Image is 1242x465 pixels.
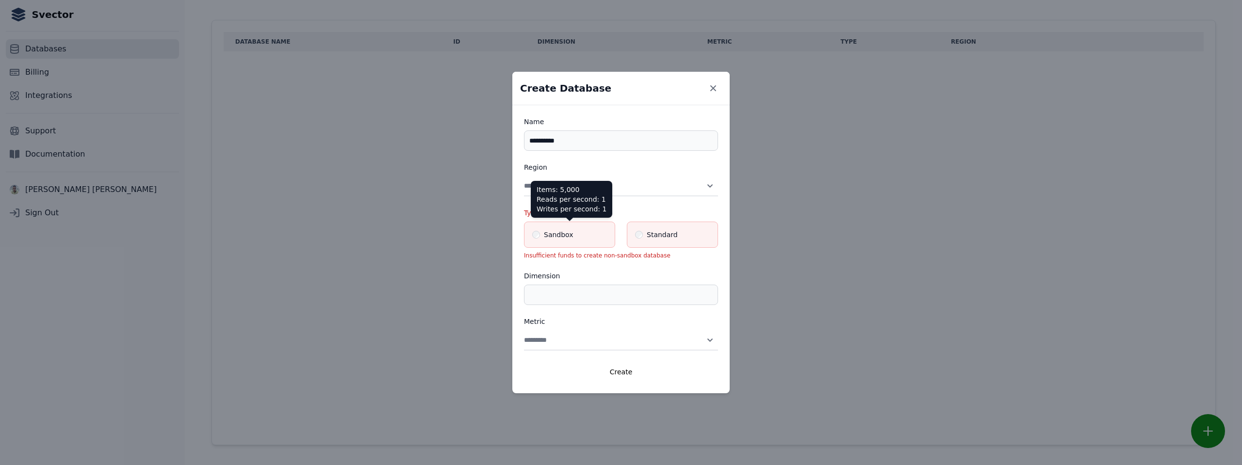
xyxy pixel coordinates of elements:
p: Writes per second: 1 [537,204,606,214]
span: Metric [524,318,545,325]
label: Sandbox [524,222,615,247]
select: Metric [524,330,718,351]
span: Name [524,118,544,126]
input: Standard [635,231,643,239]
input: Dimension [524,285,718,305]
button: Close modal [705,80,721,96]
p: Items: 5,000 [537,185,606,194]
label: Standard [627,222,718,247]
select: Region [524,176,718,196]
button: Create [524,362,718,382]
p: Reads per second: 1 [537,194,606,204]
span: Dimension [524,272,560,280]
span: Type [524,209,539,217]
input: Name [524,130,718,151]
h3: Create Database [520,81,611,95]
input: Sandbox [532,231,540,239]
span: Insufficient funds to create non-sandbox database [524,252,670,259]
span: Region [524,163,547,171]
